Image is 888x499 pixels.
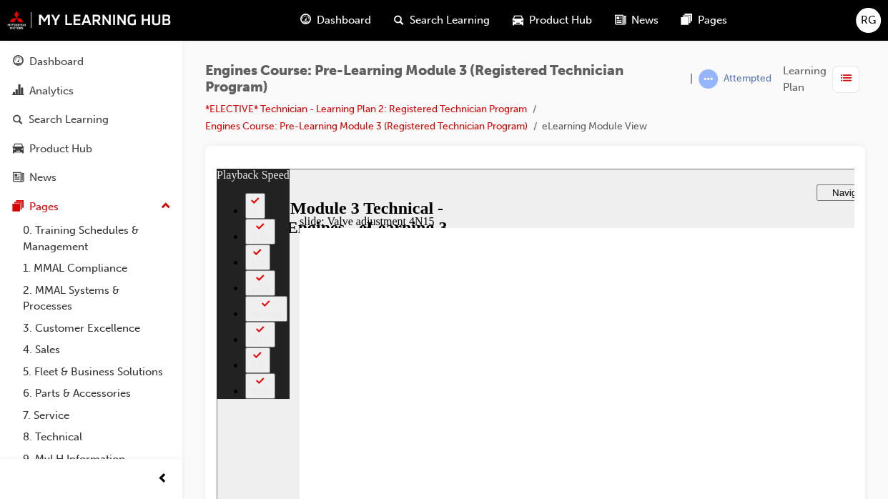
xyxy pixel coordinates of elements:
[783,63,865,95] button: Learning Plan
[13,143,24,156] span: car-icon
[29,204,59,230] button: 0.25
[600,16,696,32] button: Navigation Tips
[17,257,177,280] a: 1. MMAL Compliance
[6,136,177,162] a: Product Hub
[157,470,168,488] span: prev-icon
[289,6,383,35] a: guage-iconDashboard
[670,6,739,35] a: pages-iconPages
[699,69,718,89] span: learningRecordVerb_ATTEMPT-icon
[529,12,592,29] span: Product Hub
[6,194,177,220] button: Pages
[34,37,43,48] div: 2
[29,199,59,215] div: Pages
[34,63,53,74] div: 1.75
[13,114,23,127] span: search-icon
[698,12,727,29] span: Pages
[616,19,681,29] span: Navigation Tips
[34,114,53,125] div: 1.25
[17,219,177,257] a: 0. Training Schedules & Management
[6,49,177,75] a: Dashboard
[34,140,65,151] div: Normal
[13,172,24,184] span: news-icon
[205,103,527,115] a: *ELECTIVE* Technician - Learning Plan 2: Registered Technician Program
[29,24,49,50] button: 2
[29,179,54,204] button: 0.5
[615,11,626,29] span: news-icon
[29,127,71,153] button: Normal
[6,46,177,194] button: DashboardAnalyticsSearch LearningProduct HubNews
[29,50,59,76] button: 1.75
[501,6,603,35] a: car-iconProduct Hub
[17,426,177,448] a: 8. Technical
[13,56,24,69] span: guage-icon
[17,382,177,405] a: 6. Parts & Accessories
[161,197,171,216] span: up-icon
[690,71,693,87] span: |
[861,12,876,29] span: RG
[17,339,177,361] a: 4. Sales
[631,12,658,29] span: News
[29,54,84,70] div: Dashboard
[300,11,311,29] span: guage-icon
[13,201,24,214] span: pages-icon
[34,192,48,202] div: 0.5
[29,83,74,99] div: Analytics
[205,63,684,95] span: Engines Course: Pre-Learning Module 3 (Registered Technician Program)
[29,102,59,127] button: 1.25
[856,8,881,33] button: RG
[17,405,177,427] a: 7. Service
[394,11,404,29] span: search-icon
[6,78,177,104] a: Analytics
[34,166,53,177] div: 0.75
[29,141,92,157] div: Product Hub
[17,280,177,317] a: 2. MMAL Systems & Processes
[6,164,177,191] a: News
[17,317,177,340] a: 3. Customer Excellence
[34,89,48,99] div: 1.5
[783,63,827,95] span: Learning Plan
[542,119,647,135] li: eLearning Module View
[6,107,177,133] a: Search Learning
[17,448,177,470] a: 9. MyLH Information
[681,11,692,29] span: pages-icon
[29,112,109,128] div: Search Learning
[205,120,528,132] a: Engines Course: Pre-Learning Module 3 (Registered Technician Program)
[513,11,523,29] span: car-icon
[29,153,59,179] button: 0.75
[383,6,501,35] a: search-iconSearch Learning
[83,46,805,59] div: slide: Valve adjustment 4N15
[29,169,56,186] div: News
[13,85,24,98] span: chart-icon
[724,72,771,86] div: Attempted
[29,76,54,102] button: 1.5
[410,12,490,29] span: Search Learning
[7,11,172,29] img: mmal
[317,12,371,29] span: Dashboard
[34,217,53,228] div: 0.25
[17,361,177,383] a: 5. Fleet & Business Solutions
[603,6,670,35] a: news-iconNews
[841,70,852,88] span: list-icon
